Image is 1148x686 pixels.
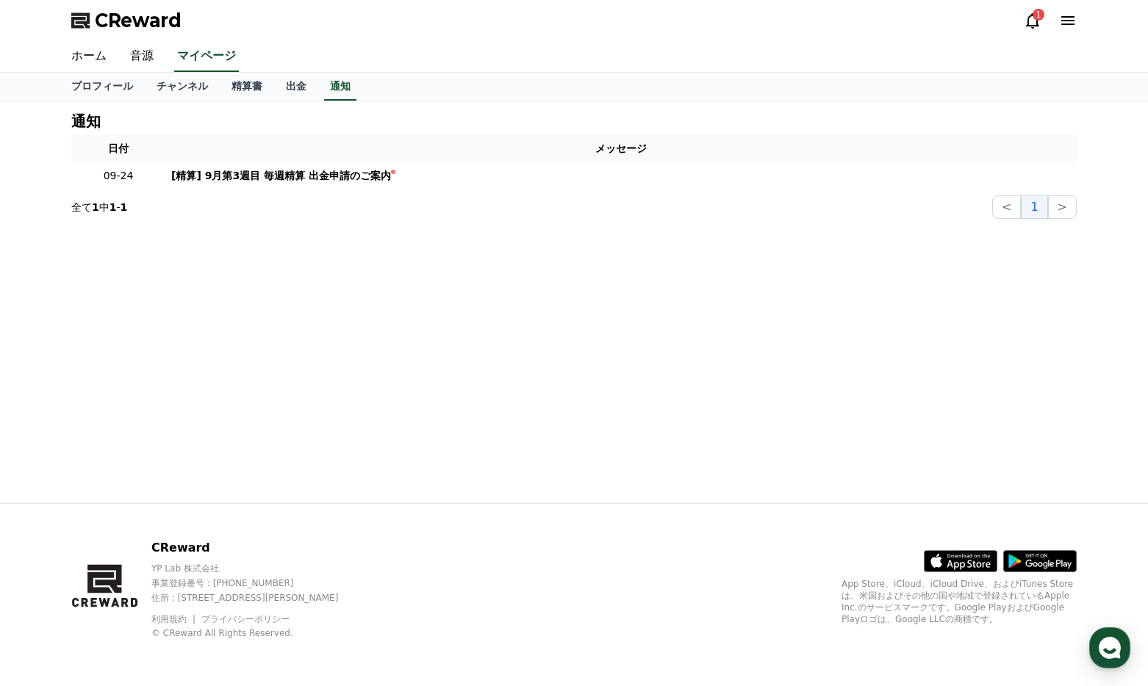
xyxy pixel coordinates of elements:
[110,201,117,213] strong: 1
[145,73,220,101] a: チャンネル
[1021,195,1047,219] button: 1
[171,168,1071,184] a: [精算] 9月第3週目 毎週精算 出金申請のご案内
[151,539,364,557] p: CReward
[118,41,165,72] a: 音源
[92,201,99,213] strong: 1
[122,488,165,500] span: Messages
[95,9,182,32] span: CReward
[324,73,356,101] a: 通知
[71,9,182,32] a: CReward
[174,41,239,72] a: マイページ
[77,168,159,184] p: 09-24
[71,113,101,129] h4: 通知
[151,627,364,639] p: © CReward All Rights Reserved.
[4,466,97,502] a: Home
[165,135,1077,162] th: メッセージ
[842,578,1077,625] p: App Store、iCloud、iCloud Drive、およびiTunes Storeは、米国およびその他の国や地域で登録されているApple Inc.のサービスマークです。Google P...
[71,200,127,214] p: 全て 中 -
[60,41,118,72] a: ホーム
[220,73,274,101] a: 精算書
[151,614,198,624] a: 利用規約
[190,466,282,502] a: Settings
[37,488,63,499] span: Home
[218,488,254,499] span: Settings
[201,614,290,624] a: プライバシーポリシー
[121,201,128,213] strong: 1
[97,466,190,502] a: Messages
[1024,12,1041,29] a: 1
[171,168,391,184] div: [精算] 9月第3週目 毎週精算 出金申請のご案内
[151,563,364,574] p: YP Lab 株式会社
[274,73,318,101] a: 出金
[1033,9,1044,21] div: 1
[151,577,364,589] p: 事業登録番号 : [PHONE_NUMBER]
[71,135,165,162] th: 日付
[992,195,1021,219] button: <
[1048,195,1077,219] button: >
[151,592,364,604] p: 住所 : [STREET_ADDRESS][PERSON_NAME]
[60,73,145,101] a: プロフィール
